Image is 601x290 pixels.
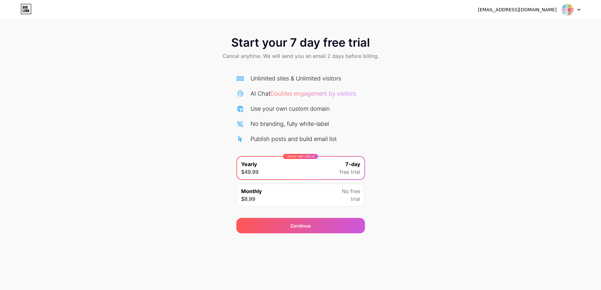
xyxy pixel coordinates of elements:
[223,52,379,60] span: Cancel anytime. We will send you an email 2 days before billing.
[241,160,257,168] span: Yearly
[250,104,330,113] div: Use your own custom domain
[241,195,255,203] span: $8.99
[270,90,356,97] span: Doubles engagement by visitors
[561,4,574,16] img: evapilihkan
[231,36,370,49] span: Start your 7 day free trial
[283,154,318,159] div: LIMITED TIME : 50% off
[250,119,329,128] div: No branding, fully white-label
[250,74,341,83] div: Unlimited sites & Unlimited visitors
[345,160,360,168] span: 7-day
[241,187,262,195] span: Monthly
[250,89,356,98] div: AI Chat
[351,195,360,203] span: trial
[250,135,337,143] div: Publish posts and build email list
[478,6,557,13] div: [EMAIL_ADDRESS][DOMAIN_NAME]
[290,222,311,229] div: Continue
[340,168,360,176] span: free trial
[342,187,360,195] span: No free
[241,168,259,176] span: $49.99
